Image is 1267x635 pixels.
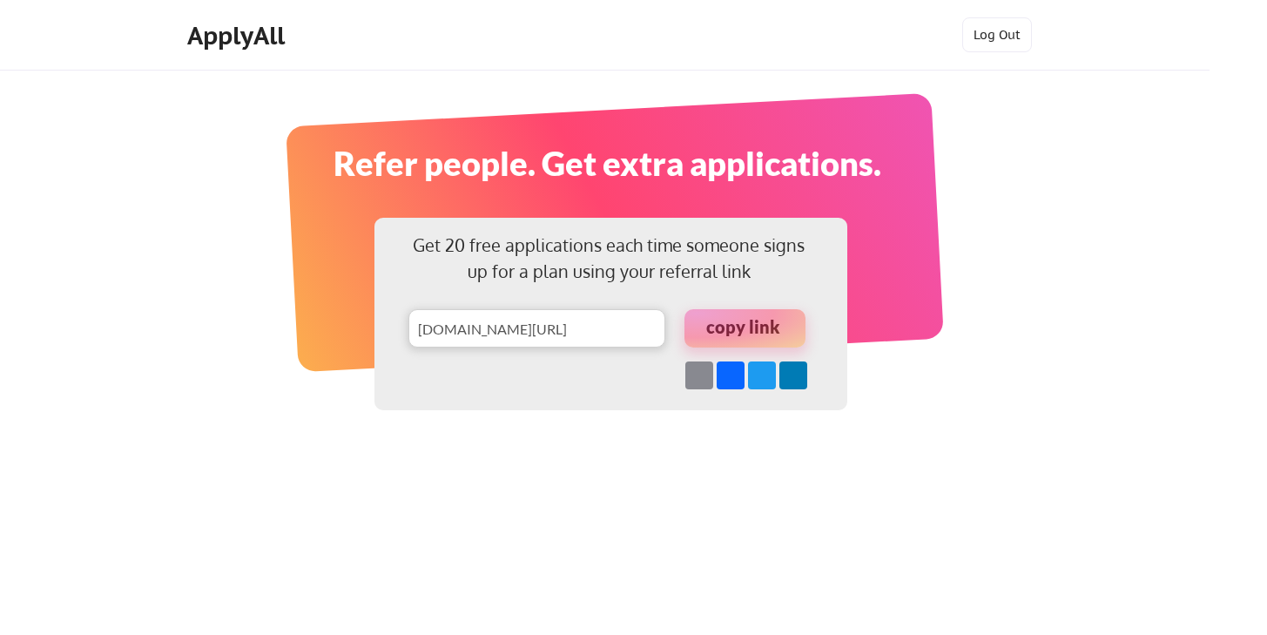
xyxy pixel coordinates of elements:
div: ApplyAll [187,21,290,51]
a: Twitter [746,361,778,389]
a: Facebook [715,361,746,389]
div: Get 20 free applications each time someone signs up for a plan using your referral link [408,232,810,284]
a: Email [684,361,715,389]
a: LinkedIn [778,361,809,389]
button: Log Out [962,17,1032,52]
div: Refer people. Get extra applications. [198,138,1016,188]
